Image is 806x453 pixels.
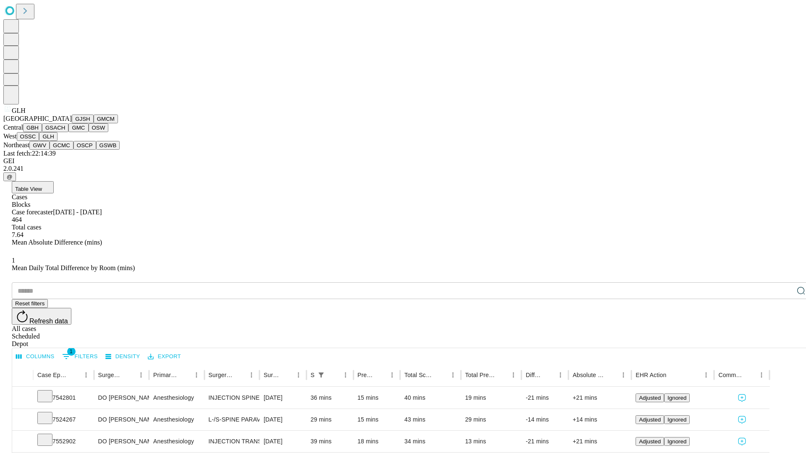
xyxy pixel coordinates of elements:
button: Sort [179,369,191,381]
div: Surgeon Name [98,372,123,378]
span: 464 [12,216,22,223]
button: Sort [234,369,246,381]
button: Show filters [60,350,100,363]
span: Mean Daily Total Difference by Room (mins) [12,264,135,271]
button: Menu [80,369,92,381]
button: Ignored [664,415,690,424]
button: OSSC [17,132,39,141]
span: 1 [67,347,76,356]
button: Sort [328,369,340,381]
div: DO [PERSON_NAME] [PERSON_NAME] [98,387,145,409]
button: GBH [23,123,42,132]
span: [GEOGRAPHIC_DATA] [3,115,72,122]
div: EHR Action [636,372,666,378]
div: 13 mins [465,431,518,452]
div: [DATE] [264,431,302,452]
div: -21 mins [526,387,564,409]
button: Sort [606,369,618,381]
div: Total Scheduled Duration [404,372,434,378]
button: Menu [246,369,257,381]
div: 29 mins [465,409,518,430]
button: Adjusted [636,393,664,402]
button: GCMC [50,141,73,150]
button: Expand [16,435,29,449]
button: Menu [700,369,712,381]
div: GEI [3,157,803,165]
div: Surgery Name [209,372,233,378]
button: Sort [543,369,555,381]
span: Adjusted [639,438,661,445]
span: Case forecaster [12,208,53,216]
span: @ [7,174,13,180]
div: [DATE] [264,409,302,430]
span: [DATE] - [DATE] [53,208,102,216]
button: Expand [16,391,29,406]
div: Absolute Difference [573,372,605,378]
div: Case Epic Id [37,372,68,378]
span: Mean Absolute Difference (mins) [12,239,102,246]
div: 36 mins [311,387,349,409]
span: Northeast [3,141,29,148]
button: Menu [135,369,147,381]
span: Adjusted [639,395,661,401]
button: Sort [123,369,135,381]
div: Difference [526,372,542,378]
div: DO [PERSON_NAME] [PERSON_NAME] [98,431,145,452]
button: Export [146,350,183,363]
button: Adjusted [636,415,664,424]
div: +21 mins [573,387,627,409]
div: [DATE] [264,387,302,409]
div: 7552902 [37,431,90,452]
button: Sort [68,369,80,381]
button: Density [103,350,142,363]
span: Table View [15,186,42,192]
span: 1 [12,257,15,264]
span: West [3,133,17,140]
div: 15 mins [358,409,396,430]
span: 7.64 [12,231,24,238]
button: Sort [496,369,508,381]
button: Expand [16,413,29,427]
button: Sort [435,369,447,381]
div: +14 mins [573,409,627,430]
div: Anesthesiology [153,431,200,452]
div: Scheduled In Room Duration [311,372,314,378]
button: Menu [191,369,202,381]
div: 19 mins [465,387,518,409]
button: GMC [68,123,88,132]
div: 1 active filter [315,369,327,381]
button: Menu [618,369,629,381]
div: Comments [718,372,743,378]
span: Ignored [667,395,686,401]
button: Show filters [315,369,327,381]
button: GSACH [42,123,68,132]
button: OSCP [73,141,96,150]
button: GLH [39,132,57,141]
div: -21 mins [526,431,564,452]
div: +21 mins [573,431,627,452]
div: 40 mins [404,387,457,409]
span: Central [3,124,23,131]
button: OSW [89,123,109,132]
span: Refresh data [29,318,68,325]
span: Last fetch: 22:14:39 [3,150,56,157]
button: Reset filters [12,299,48,308]
button: Sort [667,369,679,381]
span: Total cases [12,224,41,231]
div: 29 mins [311,409,349,430]
span: Ignored [667,438,686,445]
span: GLH [12,107,26,114]
div: 34 mins [404,431,457,452]
button: Ignored [664,437,690,446]
div: 15 mins [358,387,396,409]
div: Predicted In Room Duration [358,372,374,378]
button: GSWB [96,141,120,150]
button: Sort [281,369,293,381]
div: 43 mins [404,409,457,430]
button: Menu [555,369,566,381]
div: Primary Service [153,372,178,378]
div: 39 mins [311,431,349,452]
button: Select columns [14,350,57,363]
div: 7524267 [37,409,90,430]
div: 2.0.241 [3,165,803,172]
